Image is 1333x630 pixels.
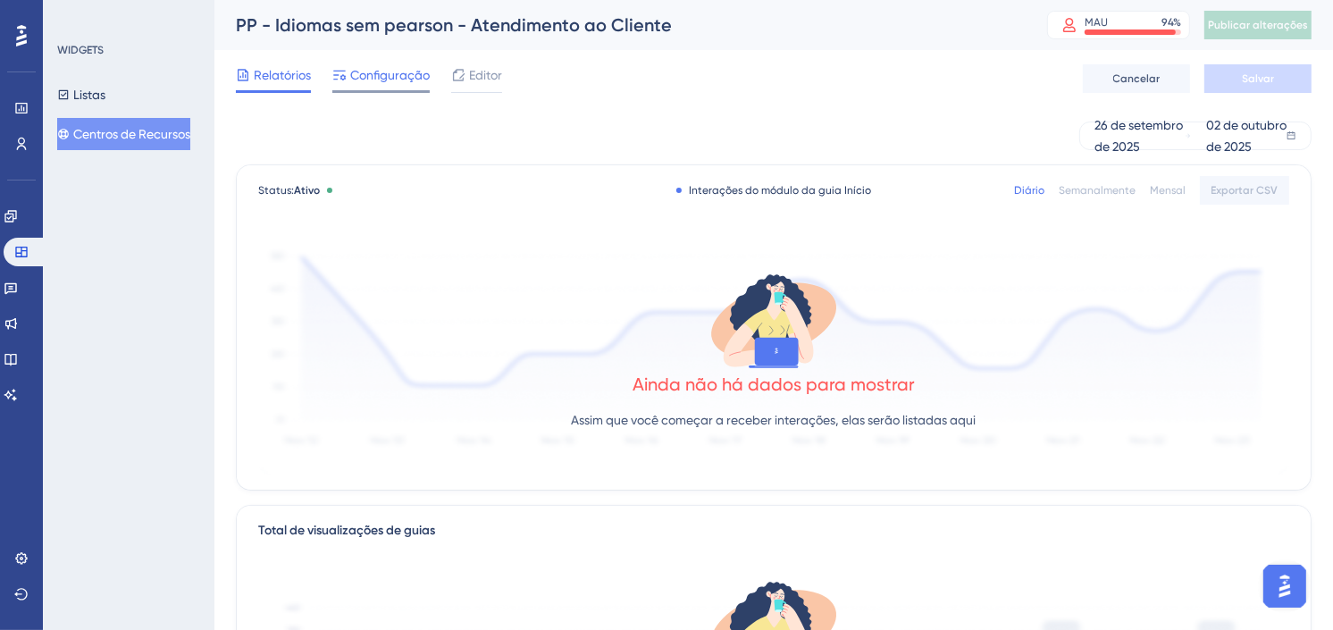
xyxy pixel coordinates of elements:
[57,118,190,150] button: Centros de Recursos
[73,84,105,105] font: Listas
[258,520,435,542] div: Total de visualizações de guias
[1161,16,1173,29] font: 94
[294,184,320,197] span: Ativo
[73,123,190,145] font: Centros de Recursos
[633,372,915,397] div: Ainda não há dados para mostrar
[1211,183,1279,197] span: Exportar CSV
[1258,559,1312,613] iframe: UserGuiding AI Assistant Launcher
[1085,15,1108,29] div: MAU
[57,43,104,57] div: WIDGETS
[1113,71,1161,86] span: Cancelar
[258,183,320,197] span: Status:
[1059,183,1136,197] div: Semanalmente
[689,183,871,197] font: Interações do módulo da guia Início
[1083,64,1190,93] button: Cancelar
[1150,183,1186,197] div: Mensal
[350,64,430,86] span: Configuração
[1204,11,1312,39] button: Publicar alterações
[1242,71,1274,86] span: Salvar
[254,64,311,86] span: Relatórios
[1014,183,1044,197] div: Diário
[572,409,977,431] p: Assim que você começar a receber interações, elas serão listadas aqui
[1200,176,1289,205] button: Exportar CSV
[1208,18,1308,32] span: Publicar alterações
[1204,64,1312,93] button: Salvar
[469,64,502,86] span: Editor
[236,13,1002,38] div: PP - Idiomas sem pearson - Atendimento ao Cliente
[1161,15,1181,29] div: %
[1094,114,1185,157] div: 26 de setembro de 2025
[1206,114,1287,157] div: 02 de outubro de 2025
[57,79,105,111] button: Listas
